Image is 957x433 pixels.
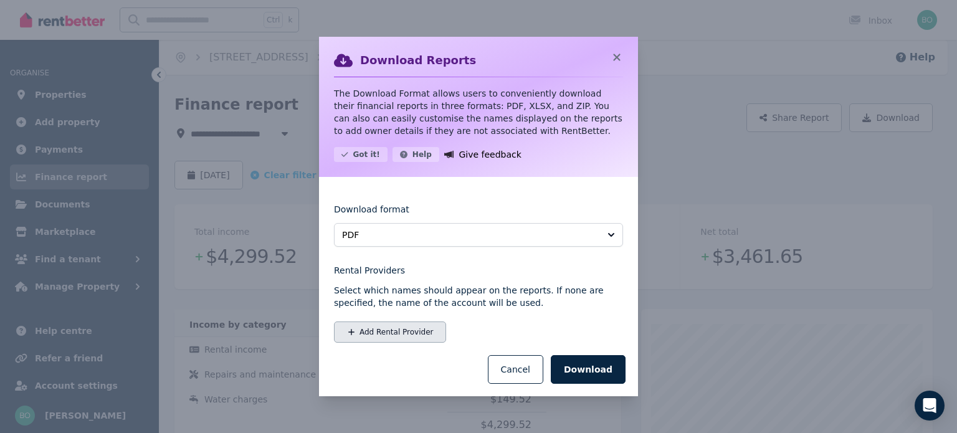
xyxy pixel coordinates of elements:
[334,284,623,309] p: Select which names should appear on the reports. If none are specified, the name of the account w...
[334,321,446,343] button: Add Rental Provider
[488,355,543,384] button: Cancel
[334,147,388,162] button: Got it!
[334,223,623,247] button: PDF
[393,147,439,162] button: Help
[551,355,626,384] button: Download
[334,87,623,137] p: The Download Format allows users to conveniently download their financial reports in three format...
[915,391,945,421] div: Open Intercom Messenger
[342,229,598,241] span: PDF
[444,147,521,162] a: Give feedback
[334,264,623,277] legend: Rental Providers
[360,52,476,69] h2: Download Reports
[334,203,409,223] label: Download format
